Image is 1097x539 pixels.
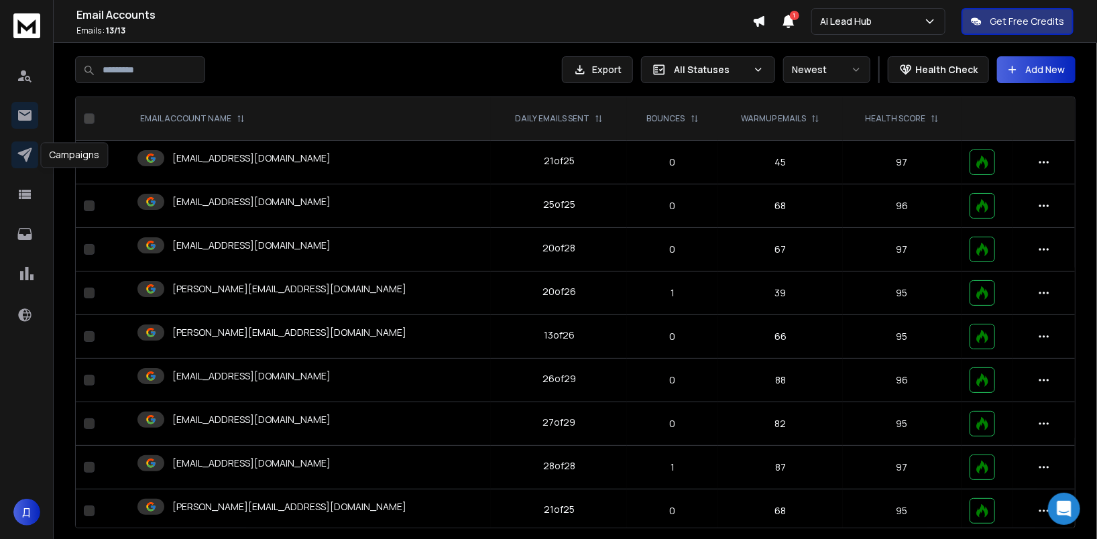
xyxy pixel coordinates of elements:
div: Open Intercom Messenger [1048,493,1080,525]
div: EMAIL ACCOUNT NAME [140,113,245,124]
p: 1 [635,461,710,474]
p: [EMAIL_ADDRESS][DOMAIN_NAME] [172,457,331,470]
span: 13 / 13 [106,25,125,36]
div: 21 of 25 [544,503,575,516]
td: 87 [718,446,843,489]
div: 25 of 25 [543,198,575,211]
div: Campaigns [40,142,108,168]
h1: Email Accounts [76,7,752,23]
p: [EMAIL_ADDRESS][DOMAIN_NAME] [172,239,331,252]
p: 0 [635,156,710,169]
div: 26 of 29 [542,372,576,385]
td: 97 [843,141,962,184]
button: Export [562,56,633,83]
p: 0 [635,417,710,430]
div: 20 of 26 [542,285,576,298]
td: 95 [843,402,962,446]
td: 88 [718,359,843,402]
p: [EMAIL_ADDRESS][DOMAIN_NAME] [172,195,331,208]
p: 0 [635,373,710,387]
p: All Statuses [674,63,748,76]
p: [EMAIL_ADDRESS][DOMAIN_NAME] [172,152,331,165]
td: 45 [718,141,843,184]
td: 96 [843,359,962,402]
img: logo [13,13,40,38]
p: HEALTH SCORE [865,113,925,124]
p: [EMAIL_ADDRESS][DOMAIN_NAME] [172,413,331,426]
button: Д [13,499,40,526]
button: Add New [997,56,1076,83]
p: Ai Lead Hub [820,15,877,28]
p: [PERSON_NAME][EMAIL_ADDRESS][DOMAIN_NAME] [172,326,406,339]
button: Newest [783,56,870,83]
p: 0 [635,330,710,343]
p: [EMAIL_ADDRESS][DOMAIN_NAME] [172,369,331,383]
td: 97 [843,228,962,272]
td: 67 [718,228,843,272]
td: 66 [718,315,843,359]
td: 96 [843,184,962,228]
div: 28 of 28 [543,459,575,473]
span: 1 [790,11,799,20]
p: [PERSON_NAME][EMAIL_ADDRESS][DOMAIN_NAME] [172,282,406,296]
p: Emails : [76,25,752,36]
p: 0 [635,504,710,518]
td: 68 [718,184,843,228]
div: 21 of 25 [544,154,575,168]
p: Get Free Credits [990,15,1064,28]
td: 82 [718,402,843,446]
td: 95 [843,489,962,533]
button: Get Free Credits [962,8,1074,35]
button: Health Check [888,56,989,83]
p: WARMUP EMAILS [741,113,806,124]
p: [PERSON_NAME][EMAIL_ADDRESS][DOMAIN_NAME] [172,500,406,514]
p: Health Check [915,63,978,76]
p: 0 [635,199,710,213]
td: 39 [718,272,843,315]
p: 0 [635,243,710,256]
div: 20 of 28 [542,241,575,255]
td: 68 [718,489,843,533]
td: 95 [843,315,962,359]
p: 1 [635,286,710,300]
p: DAILY EMAILS SENT [515,113,589,124]
div: 13 of 26 [544,328,575,342]
p: BOUNCES [647,113,685,124]
div: 27 of 29 [542,416,575,429]
td: 95 [843,272,962,315]
td: 97 [843,446,962,489]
